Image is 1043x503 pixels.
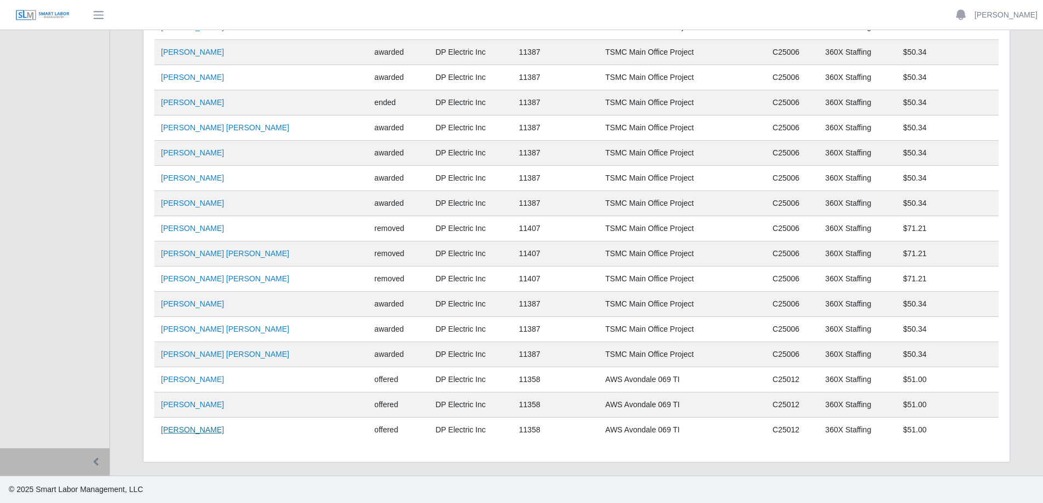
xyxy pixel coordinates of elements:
td: DP Electric Inc [429,342,512,367]
td: C25012 [766,367,819,392]
td: $50.34 [896,191,999,216]
td: 11387 [512,141,599,166]
td: DP Electric Inc [429,241,512,267]
td: TSMC Main Office Project [599,141,767,166]
td: awarded [368,65,429,90]
a: [PERSON_NAME] [PERSON_NAME] [161,249,289,258]
td: 11387 [512,191,599,216]
td: 11407 [512,267,599,292]
td: TSMC Main Office Project [599,40,767,65]
td: ended [368,90,429,115]
td: TSMC Main Office Project [599,115,767,141]
td: $51.00 [896,392,999,418]
td: $71.21 [896,241,999,267]
td: DP Electric Inc [429,65,512,90]
td: TSMC Main Office Project [599,267,767,292]
td: $50.34 [896,342,999,367]
td: DP Electric Inc [429,392,512,418]
td: TSMC Main Office Project [599,90,767,115]
td: 360X Staffing [819,267,896,292]
td: 360X Staffing [819,166,896,191]
td: 360X Staffing [819,141,896,166]
span: © 2025 Smart Labor Management, LLC [9,485,143,494]
td: 11387 [512,65,599,90]
td: $50.34 [896,292,999,317]
td: TSMC Main Office Project [599,216,767,241]
img: SLM Logo [15,9,70,21]
a: [PERSON_NAME] [161,98,224,107]
td: 11358 [512,418,599,443]
td: 11358 [512,367,599,392]
td: removed [368,241,429,267]
td: C25006 [766,317,819,342]
td: C25006 [766,216,819,241]
td: DP Electric Inc [429,191,512,216]
td: C25006 [766,65,819,90]
a: [PERSON_NAME] [PERSON_NAME] [161,123,289,132]
td: 11387 [512,342,599,367]
td: 360X Staffing [819,317,896,342]
a: [PERSON_NAME] [161,375,224,384]
td: 360X Staffing [819,241,896,267]
td: DP Electric Inc [429,292,512,317]
a: [PERSON_NAME] [161,400,224,409]
a: [PERSON_NAME] [975,9,1038,21]
td: 360X Staffing [819,392,896,418]
td: 11407 [512,241,599,267]
td: $50.34 [896,317,999,342]
a: [PERSON_NAME] [161,174,224,182]
td: $51.00 [896,418,999,443]
td: offered [368,367,429,392]
td: C25012 [766,392,819,418]
td: C25006 [766,40,819,65]
td: C25006 [766,166,819,191]
td: C25006 [766,241,819,267]
td: 11387 [512,292,599,317]
td: $71.21 [896,267,999,292]
td: 360X Staffing [819,191,896,216]
td: C25006 [766,141,819,166]
td: offered [368,418,429,443]
td: C25012 [766,418,819,443]
td: removed [368,216,429,241]
td: $50.34 [896,90,999,115]
a: [PERSON_NAME] [PERSON_NAME] [161,274,289,283]
td: DP Electric Inc [429,267,512,292]
td: 360X Staffing [819,367,896,392]
td: awarded [368,40,429,65]
td: DP Electric Inc [429,141,512,166]
td: $50.34 [896,40,999,65]
td: $51.00 [896,367,999,392]
a: [PERSON_NAME] [161,73,224,82]
td: awarded [368,317,429,342]
td: C25006 [766,292,819,317]
td: AWS Avondale 069 TI [599,392,767,418]
a: [PERSON_NAME] [161,199,224,207]
td: 360X Staffing [819,216,896,241]
td: DP Electric Inc [429,90,512,115]
td: $71.21 [896,216,999,241]
td: DP Electric Inc [429,367,512,392]
td: DP Electric Inc [429,418,512,443]
td: $50.34 [896,65,999,90]
td: 360X Staffing [819,65,896,90]
td: awarded [368,292,429,317]
td: offered [368,392,429,418]
td: 360X Staffing [819,418,896,443]
td: C25006 [766,342,819,367]
a: [PERSON_NAME] [161,299,224,308]
td: TSMC Main Office Project [599,191,767,216]
td: awarded [368,191,429,216]
td: C25006 [766,191,819,216]
a: [PERSON_NAME] [161,425,224,434]
td: TSMC Main Office Project [599,241,767,267]
td: 11407 [512,216,599,241]
td: AWS Avondale 069 TI [599,418,767,443]
td: TSMC Main Office Project [599,292,767,317]
td: $50.34 [896,141,999,166]
td: C25006 [766,267,819,292]
td: awarded [368,115,429,141]
td: 11387 [512,115,599,141]
a: [PERSON_NAME] [PERSON_NAME] [161,350,289,359]
td: 11387 [512,40,599,65]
